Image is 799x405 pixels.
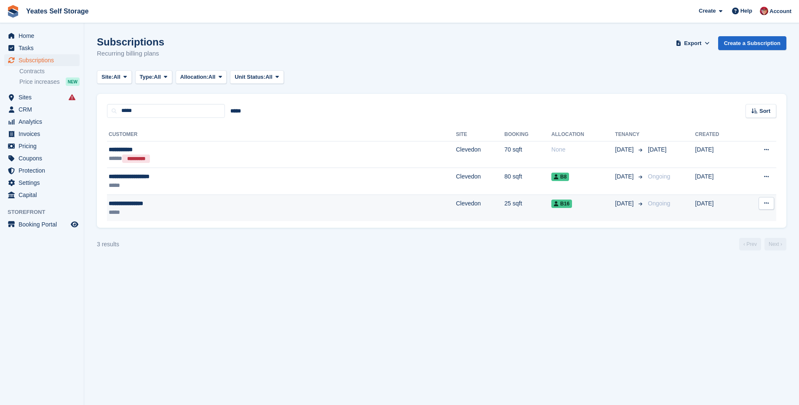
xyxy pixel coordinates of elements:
[456,195,504,221] td: Clevedon
[66,77,80,86] div: NEW
[19,128,69,140] span: Invoices
[97,36,164,48] h1: Subscriptions
[4,104,80,115] a: menu
[738,238,788,250] nav: Page
[19,67,80,75] a: Contracts
[648,146,666,153] span: [DATE]
[615,199,635,208] span: [DATE]
[648,173,670,180] span: Ongoing
[505,195,552,221] td: 25 sqft
[19,140,69,152] span: Pricing
[176,70,227,84] button: Allocation: All
[505,141,552,168] td: 70 sqft
[695,141,742,168] td: [DATE]
[4,165,80,176] a: menu
[97,70,132,84] button: Site: All
[69,94,75,101] i: Smart entry sync failures have occurred
[8,208,84,216] span: Storefront
[759,107,770,115] span: Sort
[69,219,80,229] a: Preview store
[7,5,19,18] img: stora-icon-8386f47178a22dfd0bd8f6a31ec36ba5ce8667c1dd55bd0f319d3a0aa187defe.svg
[4,177,80,189] a: menu
[4,152,80,164] a: menu
[674,36,711,50] button: Export
[4,218,80,230] a: menu
[4,128,80,140] a: menu
[235,73,265,81] span: Unit Status:
[615,172,635,181] span: [DATE]
[740,7,752,15] span: Help
[551,200,572,208] span: B16
[19,78,60,86] span: Price increases
[19,42,69,54] span: Tasks
[19,30,69,42] span: Home
[230,70,283,84] button: Unit Status: All
[551,128,615,141] th: Allocation
[4,54,80,66] a: menu
[154,73,161,81] span: All
[4,91,80,103] a: menu
[551,145,615,154] div: None
[208,73,216,81] span: All
[760,7,768,15] img: Wendie Tanner
[695,168,742,195] td: [DATE]
[19,77,80,86] a: Price increases NEW
[456,128,504,141] th: Site
[140,73,154,81] span: Type:
[551,173,569,181] span: B8
[505,168,552,195] td: 80 sqft
[648,200,670,207] span: Ongoing
[4,30,80,42] a: menu
[102,73,113,81] span: Site:
[456,168,504,195] td: Clevedon
[135,70,172,84] button: Type: All
[615,128,644,141] th: Tenancy
[456,141,504,168] td: Clevedon
[4,189,80,201] a: menu
[4,42,80,54] a: menu
[180,73,208,81] span: Allocation:
[4,116,80,128] a: menu
[23,4,92,18] a: Yeates Self Storage
[97,240,119,249] div: 3 results
[770,7,791,16] span: Account
[113,73,120,81] span: All
[19,104,69,115] span: CRM
[505,128,552,141] th: Booking
[19,189,69,201] span: Capital
[695,195,742,221] td: [DATE]
[739,238,761,250] a: Previous
[265,73,273,81] span: All
[19,218,69,230] span: Booking Portal
[19,152,69,164] span: Coupons
[764,238,786,250] a: Next
[19,177,69,189] span: Settings
[19,165,69,176] span: Protection
[699,7,716,15] span: Create
[615,145,635,154] span: [DATE]
[19,91,69,103] span: Sites
[97,49,164,59] p: Recurring billing plans
[695,128,742,141] th: Created
[19,54,69,66] span: Subscriptions
[4,140,80,152] a: menu
[107,128,456,141] th: Customer
[718,36,786,50] a: Create a Subscription
[684,39,701,48] span: Export
[19,116,69,128] span: Analytics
